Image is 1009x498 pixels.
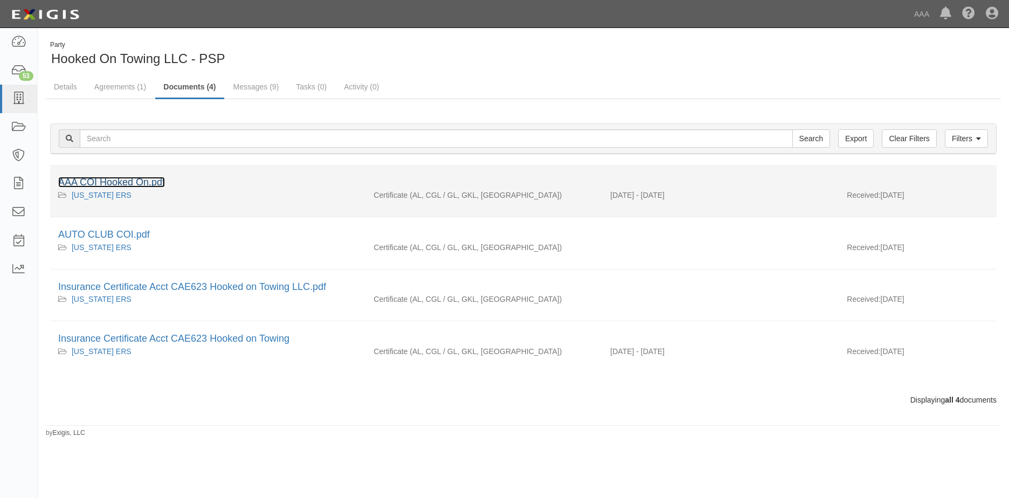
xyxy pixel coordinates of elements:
div: Effective 01/23/2025 - Expiration 01/23/2026 [602,190,839,200]
a: Export [838,129,874,148]
div: 53 [19,71,33,81]
div: AAA COI Hooked On.pdf [58,176,989,190]
p: Received: [847,346,880,357]
input: Search [80,129,793,148]
div: Auto Liability Commercial General Liability / Garage Liability Garage Keepers Liability On-Hook [365,346,602,357]
div: California ERS [58,294,357,305]
div: [DATE] [839,242,997,258]
p: Received: [847,294,880,305]
a: Insurance Certificate Acct CAE623 Hooked on Towing [58,333,289,344]
span: Hooked On Towing LLC - PSP [51,51,225,66]
a: Messages (9) [225,76,287,98]
a: [US_STATE] ERS [72,243,132,252]
a: Documents (4) [155,76,224,99]
a: Filters [945,129,988,148]
b: all 4 [945,396,959,404]
p: Received: [847,190,880,200]
div: Hooked On Towing LLC - PSP [46,40,515,68]
a: Agreements (1) [86,76,154,98]
div: Party [50,40,225,50]
a: Details [46,76,85,98]
a: [US_STATE] ERS [72,191,132,199]
p: Received: [847,242,880,253]
div: [DATE] [839,346,997,362]
a: Exigis, LLC [53,429,85,437]
div: Effective - Expiration [602,242,839,243]
div: Insurance Certificate Acct CAE623 Hooked on Towing [58,332,989,346]
a: Activity (0) [336,76,387,98]
div: Insurance Certificate Acct CAE623 Hooked on Towing LLC.pdf [58,280,989,294]
a: Insurance Certificate Acct CAE623 Hooked on Towing LLC.pdf [58,281,326,292]
a: AUTO CLUB COI.pdf [58,229,150,240]
img: logo-5460c22ac91f19d4615b14bd174203de0afe785f0fc80cf4dbbc73dc1793850b.png [8,5,82,24]
div: Displaying documents [42,395,1005,405]
div: California ERS [58,190,357,200]
input: Search [792,129,830,148]
div: [DATE] [839,294,997,310]
div: California ERS [58,346,357,357]
div: AUTO CLUB COI.pdf [58,228,989,242]
i: Help Center - Complianz [962,8,975,20]
small: by [46,428,85,438]
div: Auto Liability Commercial General Liability / Garage Liability Garage Keepers Liability On-Hook [365,294,602,305]
a: Clear Filters [882,129,936,148]
div: Auto Liability Commercial General Liability / Garage Liability Garage Keepers Liability On-Hook [365,242,602,253]
a: AAA COI Hooked On.pdf [58,177,165,188]
a: AAA [909,3,935,25]
div: Auto Liability Commercial General Liability / Garage Liability Garage Keepers Liability On-Hook [365,190,602,200]
a: Tasks (0) [288,76,335,98]
div: [DATE] [839,190,997,206]
div: Effective 01/23/2023 - Expiration 01/23/2024 [602,346,839,357]
a: [US_STATE] ERS [72,347,132,356]
div: California ERS [58,242,357,253]
a: [US_STATE] ERS [72,295,132,303]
